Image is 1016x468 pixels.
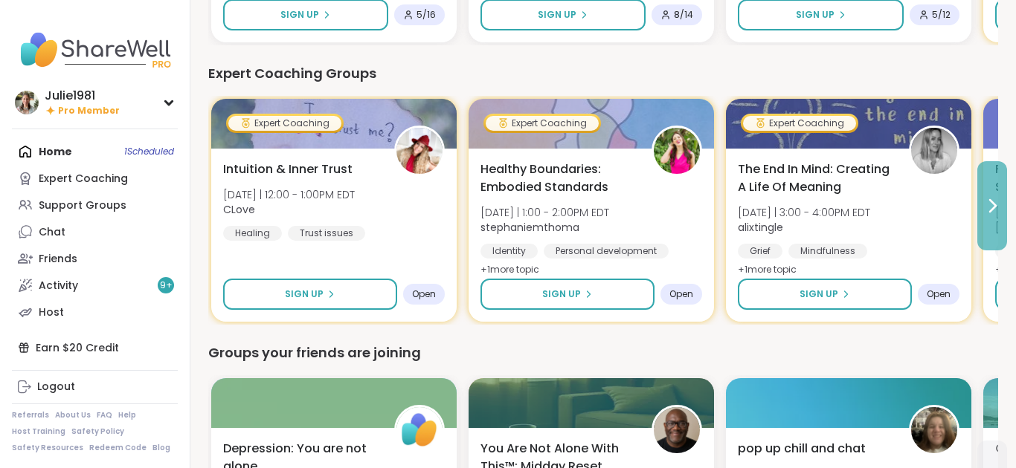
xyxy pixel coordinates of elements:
span: Open [412,288,436,300]
a: Expert Coaching [12,165,178,192]
div: Support Groups [39,198,126,213]
a: Referrals [12,410,49,420]
a: Blog [152,443,170,453]
span: Pro Member [58,105,120,117]
b: CLove [223,202,255,217]
a: Redeem Code [89,443,147,453]
div: Expert Coaching [228,116,341,131]
a: Chat [12,218,178,245]
div: Friends [39,252,77,267]
span: Healthy Boundaries: Embodied Standards [480,160,635,196]
div: Expert Coaching [39,172,128,186]
div: Mindfulness [788,244,867,259]
span: 9 + [160,279,173,292]
b: alixtingle [738,220,783,235]
a: Host [12,299,178,325]
img: ShareWell [396,407,443,453]
span: Sign Up [796,8,835,22]
span: pop up chill and chat [738,440,866,458]
span: Sign Up [800,287,838,301]
a: Help [118,410,136,420]
div: Grief [738,244,782,259]
a: Support Groups [12,192,178,218]
div: Healing [223,226,282,241]
img: ShareWell Nav Logo [12,24,178,76]
span: [DATE] | 12:00 - 1:00PM EDT [223,187,355,202]
span: Sign Up [542,287,581,301]
div: Earn $20 Credit [12,334,178,361]
img: JonathanListens [654,407,700,453]
img: Julie1981 [15,91,39,114]
button: Sign Up [223,279,397,310]
span: Sign Up [285,287,324,301]
div: Julie1981 [45,88,120,104]
a: Safety Resources [12,443,83,453]
img: CLove [396,128,443,174]
button: Sign Up [738,279,912,310]
span: Intuition & Inner Trust [223,160,353,178]
div: Expert Coaching [486,116,599,131]
img: stephaniemthoma [654,128,700,174]
div: Logout [37,380,75,394]
span: 5 / 12 [932,9,951,21]
div: Groups your friends are joining [208,342,998,363]
span: 5 / 16 [417,9,436,21]
span: 8 / 14 [674,9,693,21]
div: Trust issues [288,226,365,241]
div: Expert Coaching Groups [208,63,998,84]
img: AliciaMarie [911,407,957,453]
a: Host Training [12,426,65,437]
div: Host [39,305,64,320]
div: Personal development [544,244,669,259]
span: [DATE] | 3:00 - 4:00PM EDT [738,205,870,220]
a: Safety Policy [71,426,124,437]
img: alixtingle [911,128,957,174]
span: Open [669,288,693,300]
div: Activity [39,279,78,293]
b: stephaniemthoma [480,220,579,235]
button: Sign Up [480,279,655,310]
span: Open [927,288,951,300]
span: The End In Mind: Creating A Life Of Meaning [738,160,893,196]
span: Sign Up [538,8,576,22]
span: [DATE] | 1:00 - 2:00PM EDT [480,205,609,220]
a: About Us [55,410,91,420]
span: Sign Up [280,8,319,22]
a: FAQ [97,410,112,420]
div: Expert Coaching [743,116,856,131]
div: Identity [480,244,538,259]
a: Logout [12,374,178,400]
div: Chat [39,225,65,240]
a: Activity9+ [12,272,178,299]
a: Friends [12,245,178,272]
